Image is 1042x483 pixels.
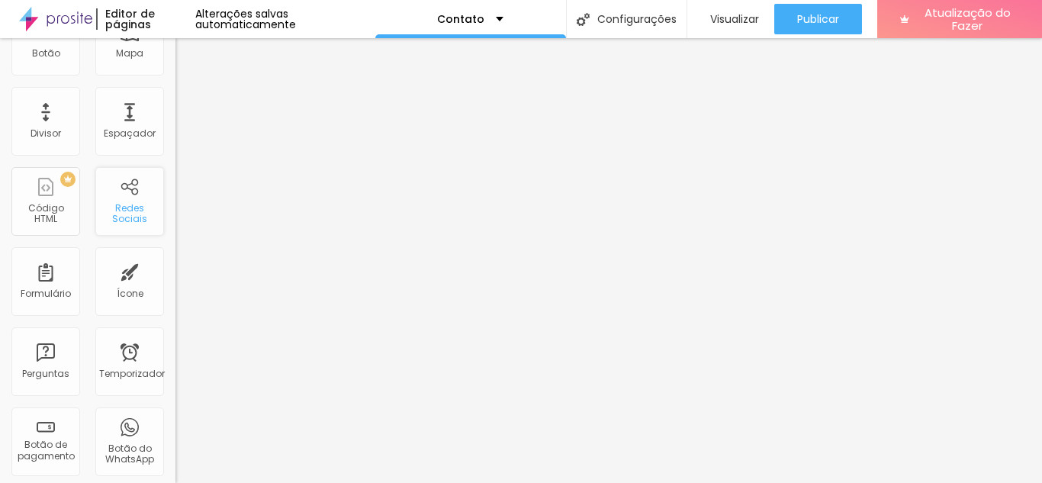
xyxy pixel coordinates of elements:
font: Atualização do Fazer [925,5,1011,34]
font: Botão de pagamento [18,438,75,462]
font: Contato [437,11,484,27]
font: Editor de páginas [105,6,155,32]
font: Código HTML [28,201,64,225]
font: Botão do WhatsApp [105,442,154,465]
font: Configurações [597,11,677,27]
font: Divisor [31,127,61,140]
font: Redes Sociais [112,201,147,225]
font: Mapa [116,47,143,60]
font: Botão [32,47,60,60]
font: Ícone [117,287,143,300]
font: Alterações salvas automaticamente [195,6,296,32]
button: Visualizar [687,4,774,34]
font: Visualizar [710,11,759,27]
font: Temporizador [99,367,165,380]
button: Publicar [774,4,862,34]
img: Ícone [577,13,590,26]
font: Espaçador [104,127,156,140]
font: Formulário [21,287,71,300]
font: Publicar [797,11,839,27]
font: Perguntas [22,367,69,380]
